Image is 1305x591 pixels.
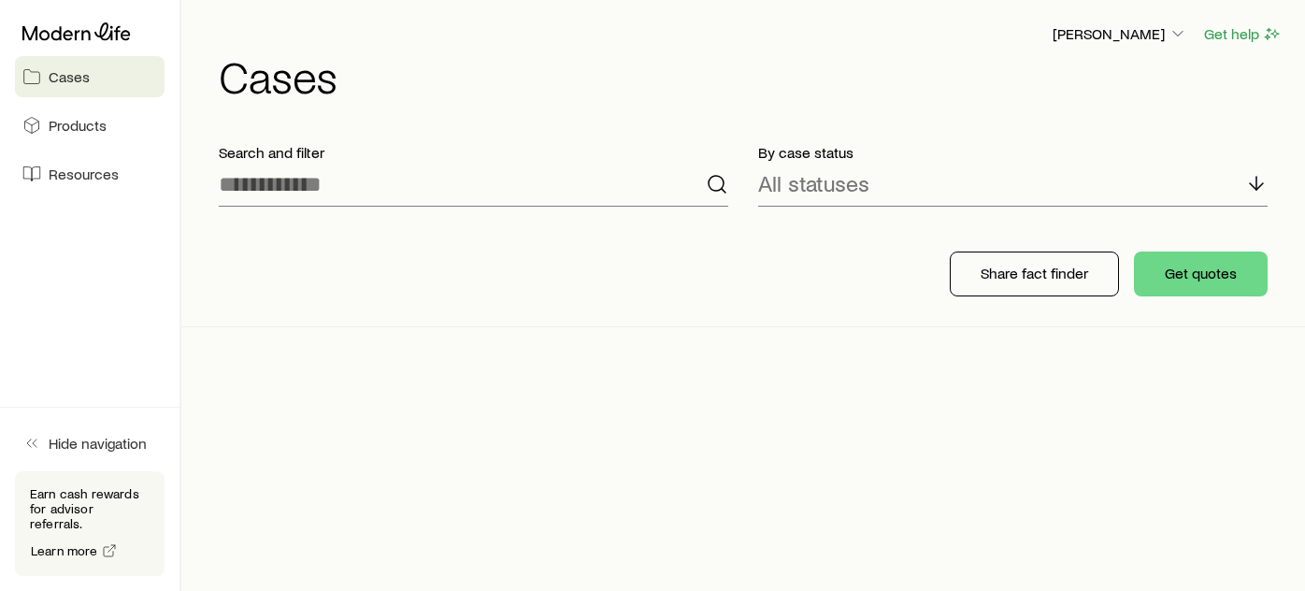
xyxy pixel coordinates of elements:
[1134,252,1268,296] button: Get quotes
[758,143,1268,162] p: By case status
[49,67,90,86] span: Cases
[31,544,98,557] span: Learn more
[15,105,165,146] a: Products
[49,116,107,135] span: Products
[758,170,869,196] p: All statuses
[1053,24,1187,43] p: [PERSON_NAME]
[15,471,165,576] div: Earn cash rewards for advisor referrals.Learn more
[950,252,1119,296] button: Share fact finder
[49,165,119,183] span: Resources
[219,53,1283,98] h1: Cases
[219,143,728,162] p: Search and filter
[15,56,165,97] a: Cases
[49,434,147,453] span: Hide navigation
[981,264,1088,282] p: Share fact finder
[30,486,150,531] p: Earn cash rewards for advisor referrals.
[15,153,165,195] a: Resources
[15,423,165,464] button: Hide navigation
[1052,23,1188,46] button: [PERSON_NAME]
[1203,23,1283,45] button: Get help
